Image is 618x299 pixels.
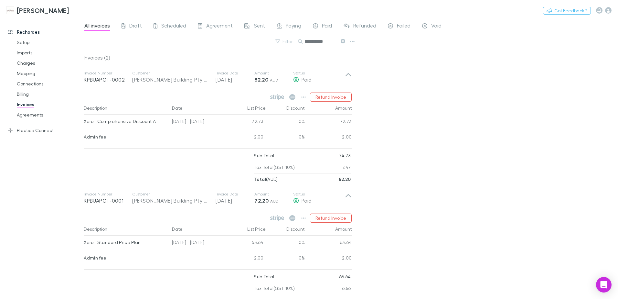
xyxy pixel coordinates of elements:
p: 65.64 [339,271,351,282]
a: Imports [10,48,87,58]
p: Invoice Date [216,192,254,197]
span: AUD [270,78,279,83]
div: 0% [266,251,305,267]
span: All invoices [84,22,110,31]
p: RPBUAPCT-0001 [84,197,132,205]
p: Invoice Number [84,192,132,197]
a: Invoices [10,99,87,110]
button: Refund Invoice [310,214,352,223]
p: 7.47 [342,161,351,173]
div: 72.73 [228,115,266,130]
span: Failed [397,22,410,31]
p: Invoice Number [84,71,132,76]
p: Status [293,192,345,197]
span: Void [431,22,442,31]
p: [DATE] [216,197,254,205]
span: Paid [302,197,312,204]
a: Recharges [1,27,87,37]
p: [DATE] [216,76,254,83]
button: Filter [272,38,297,45]
div: 63.64 [228,236,266,251]
a: [PERSON_NAME] [3,3,73,18]
div: Open Intercom Messenger [596,277,612,293]
div: Xero - Standard Price Plan [84,236,167,249]
div: Invoice NumberRPBUAPCT-0002Customer[PERSON_NAME] Building Pty LtdInvoice Date[DATE]Amount82.20 AU... [79,64,357,90]
a: Charges [10,58,87,68]
div: 0% [266,236,305,251]
div: 72.73 [305,115,352,130]
p: Customer [132,192,209,197]
p: ( AUD ) [254,173,278,185]
strong: 82.20 [254,76,268,83]
p: Customer [132,71,209,76]
h3: [PERSON_NAME] [17,6,69,14]
img: Hales Douglass's Logo [6,6,14,14]
a: Setup [10,37,87,48]
p: Tax Total (GST 10%) [254,161,295,173]
a: Connections [10,79,87,89]
p: Status [293,71,345,76]
div: [DATE] - [DATE] [169,115,228,130]
div: Xero - Comprehensive Discount A [84,115,167,128]
p: 74.73 [339,150,351,161]
a: Billing [10,89,87,99]
div: 2.00 [228,251,266,267]
div: 0% [266,130,305,146]
div: 0% [266,115,305,130]
div: 63.64 [305,236,352,251]
div: 2.00 [305,130,352,146]
span: Sent [254,22,265,31]
button: Refund Invoice [310,93,352,102]
span: Scheduled [161,22,186,31]
span: Paid [322,22,332,31]
span: AUD [270,199,279,204]
div: Invoice NumberRPBUAPCT-0001Customer[PERSON_NAME] Building Pty LtdInvoice Date[DATE]Amount72.20 AU... [79,185,357,211]
p: Invoice Date [216,71,254,76]
span: Refunded [353,22,376,31]
span: Paid [302,76,312,83]
p: 6.56 [342,282,351,294]
strong: 72.20 [254,197,269,204]
span: Agreement [206,22,233,31]
div: Admin fee [84,130,167,144]
div: [DATE] - [DATE] [169,236,228,251]
div: [PERSON_NAME] Building Pty Ltd [132,76,209,83]
p: RPBUAPCT-0002 [84,76,132,83]
a: Mapping [10,68,87,79]
a: Practice Connect [1,125,87,136]
span: Paying [286,22,301,31]
a: Agreements [10,110,87,120]
button: Got Feedback? [543,7,591,15]
strong: Total [254,176,266,182]
div: 2.00 [228,130,266,146]
div: 2.00 [305,251,352,267]
p: Sub Total [254,271,274,282]
p: Tax Total (GST 10%) [254,282,295,294]
p: Sub Total [254,150,274,161]
span: Draft [129,22,142,31]
div: [PERSON_NAME] Building Pty Ltd [132,197,209,205]
p: Amount [254,71,293,76]
p: Amount [254,192,293,197]
strong: 82.20 [339,176,351,182]
div: Admin fee [84,251,167,265]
